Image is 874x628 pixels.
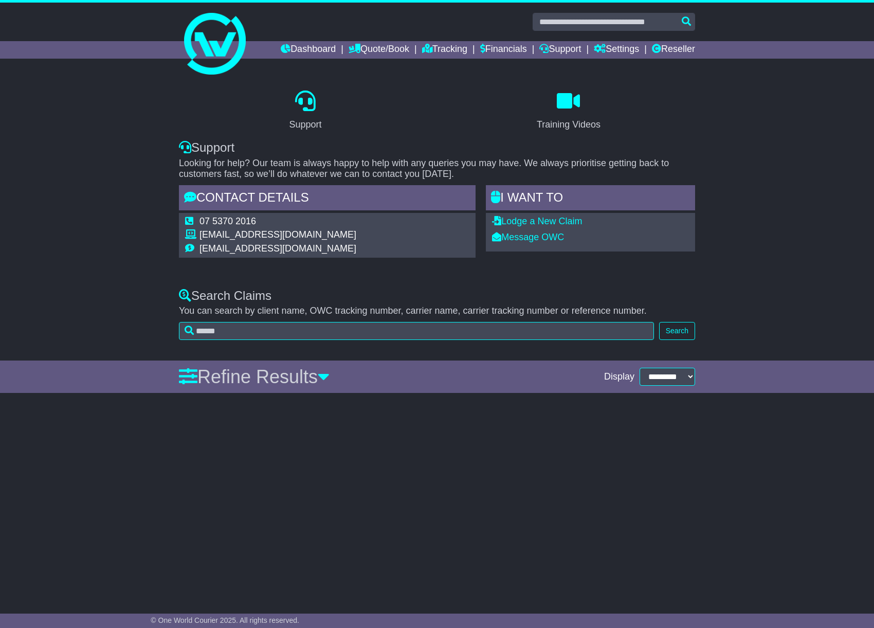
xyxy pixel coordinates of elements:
a: Reseller [652,41,695,59]
div: I WANT to [486,185,695,213]
button: Search [659,322,695,340]
a: Training Videos [530,87,607,135]
div: Support [179,140,695,155]
span: Display [604,371,634,383]
td: [EMAIL_ADDRESS][DOMAIN_NAME] [199,229,356,243]
a: Support [282,87,328,135]
div: Training Videos [537,118,600,132]
a: Lodge a New Claim [492,216,582,226]
div: Search Claims [179,289,695,303]
a: Refine Results [179,366,330,387]
a: Tracking [422,41,467,59]
a: Quote/Book [349,41,409,59]
td: [EMAIL_ADDRESS][DOMAIN_NAME] [199,243,356,255]
p: You can search by client name, OWC tracking number, carrier name, carrier tracking number or refe... [179,306,695,317]
p: Looking for help? Our team is always happy to help with any queries you may have. We always prior... [179,158,695,180]
a: Financials [480,41,527,59]
span: © One World Courier 2025. All rights reserved. [151,616,299,624]
div: Contact Details [179,185,476,213]
a: Dashboard [281,41,336,59]
a: Message OWC [492,232,564,242]
td: 07 5370 2016 [199,216,356,230]
a: Settings [594,41,639,59]
div: Support [289,118,321,132]
a: Support [539,41,581,59]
